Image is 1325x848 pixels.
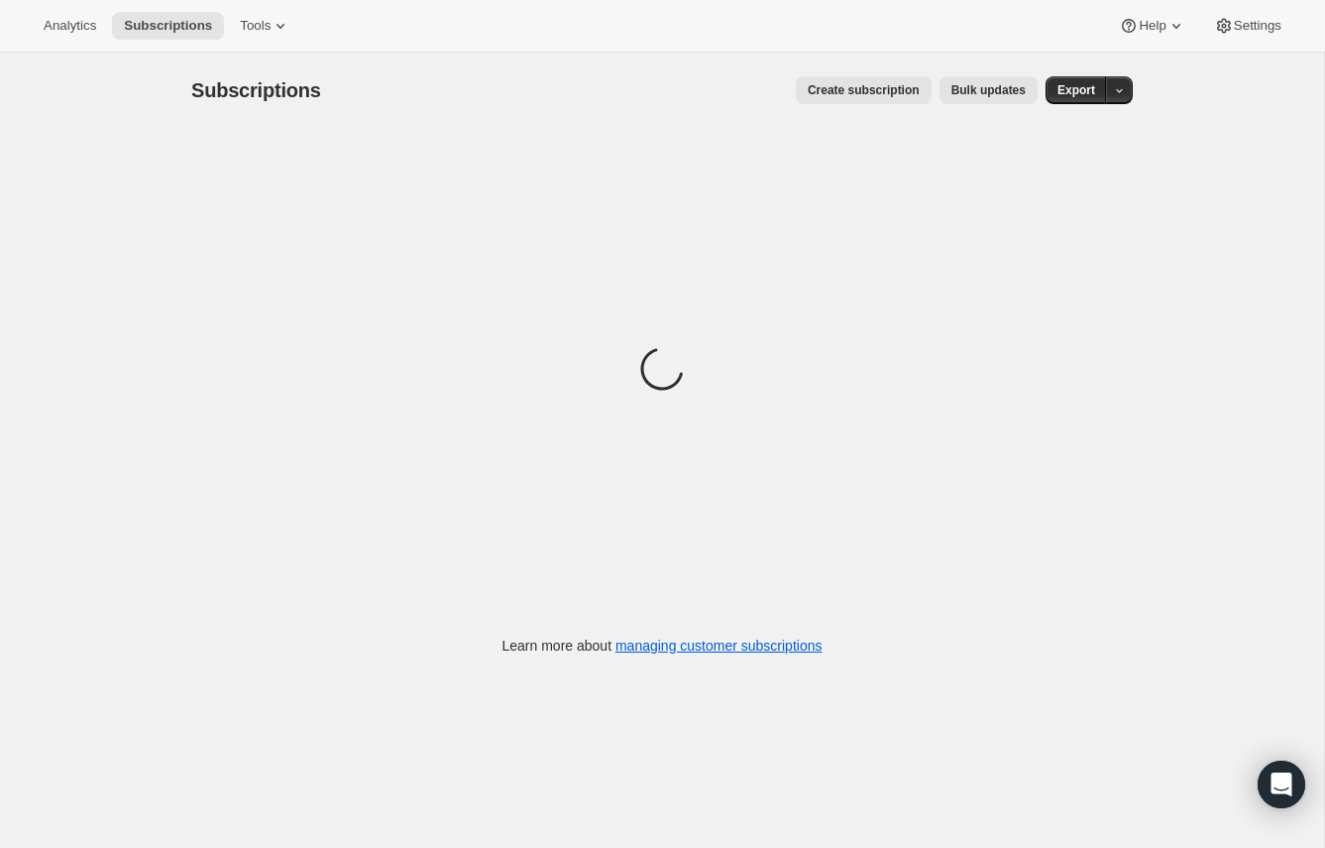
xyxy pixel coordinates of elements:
span: Create subscription [808,82,920,98]
span: Subscriptions [191,79,321,101]
button: Bulk updates [939,76,1038,104]
span: Analytics [44,18,96,34]
div: Open Intercom Messenger [1258,761,1305,808]
button: Tools [228,12,302,40]
span: Export [1057,82,1095,98]
button: Settings [1202,12,1293,40]
button: Subscriptions [112,12,224,40]
p: Learn more about [502,636,823,656]
span: Subscriptions [124,18,212,34]
span: Tools [240,18,271,34]
span: Bulk updates [951,82,1026,98]
span: Help [1139,18,1165,34]
button: Create subscription [796,76,932,104]
button: Export [1046,76,1107,104]
button: Help [1107,12,1197,40]
button: Analytics [32,12,108,40]
a: managing customer subscriptions [615,638,823,654]
span: Settings [1234,18,1281,34]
